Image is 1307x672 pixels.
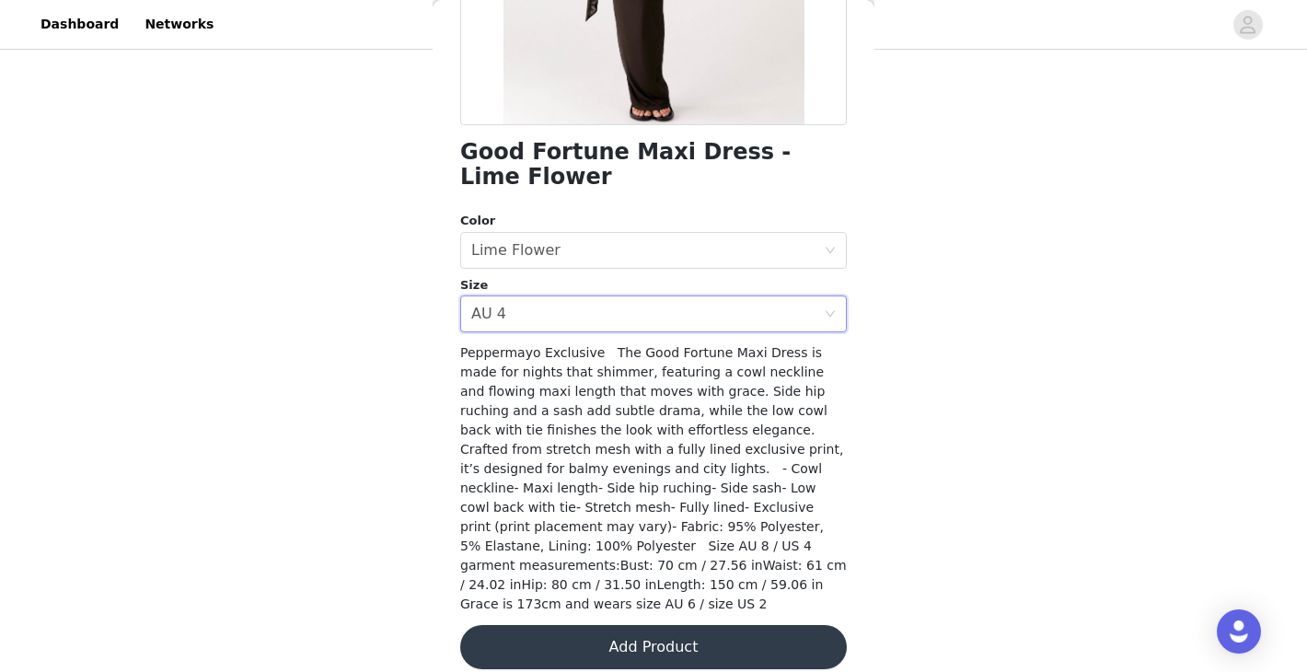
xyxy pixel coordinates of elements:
[471,233,561,268] div: Lime Flower
[471,296,506,331] div: AU 4
[1217,609,1261,654] div: Open Intercom Messenger
[460,140,847,190] h1: Good Fortune Maxi Dress - Lime Flower
[460,345,847,611] span: Peppermayo Exclusive The Good Fortune Maxi Dress is made for nights that shimmer, featuring a cow...
[1239,10,1256,40] div: avatar
[460,276,847,295] div: Size
[133,4,225,45] a: Networks
[29,4,130,45] a: Dashboard
[460,625,847,669] button: Add Product
[460,212,847,230] div: Color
